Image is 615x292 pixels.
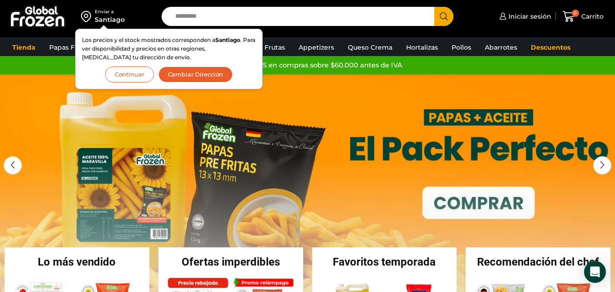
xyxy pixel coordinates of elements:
[526,39,575,56] a: Descuentos
[158,256,303,267] h2: Ofertas imperdibles
[402,39,442,56] a: Hortalizas
[45,39,93,56] a: Papas Fritas
[506,12,551,21] span: Iniciar sesión
[572,10,579,17] span: 0
[480,39,522,56] a: Abarrotes
[584,261,606,283] div: Open Intercom Messenger
[343,39,397,56] a: Queso Crema
[497,7,551,26] a: Iniciar sesión
[8,39,40,56] a: Tienda
[215,36,240,43] strong: Santiago
[95,15,125,24] div: Santiago
[593,156,611,174] div: Next slide
[579,12,604,21] span: Carrito
[560,6,606,27] a: 0 Carrito
[105,67,154,82] button: Continuar
[82,36,256,62] p: Los precios y el stock mostrados corresponden a . Para ver disponibilidad y precios en otras regi...
[4,156,22,174] div: Previous slide
[466,256,610,267] h2: Recomendación del chef
[81,9,95,24] img: address-field-icon.svg
[312,256,457,267] h2: Favoritos temporada
[5,256,149,267] h2: Lo más vendido
[158,67,233,82] button: Cambiar Dirección
[95,9,125,15] div: Enviar a
[434,7,453,26] button: Search button
[294,39,339,56] a: Appetizers
[447,39,476,56] a: Pollos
